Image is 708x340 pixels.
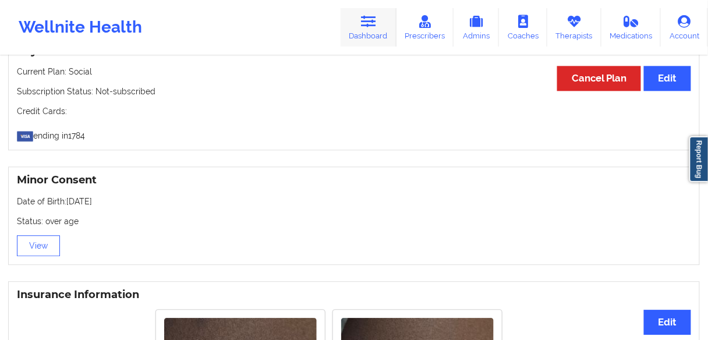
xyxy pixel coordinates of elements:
a: Prescribers [397,8,454,47]
button: Edit [644,310,691,335]
a: Therapists [547,8,601,47]
p: Current Plan: Social [17,66,691,77]
a: Admins [454,8,499,47]
p: ending in 1784 [17,125,691,141]
h3: Minor Consent [17,173,691,187]
button: Edit [644,66,691,91]
p: Date of Birth: [DATE] [17,196,691,207]
p: Subscription Status: Not-subscribed [17,86,691,97]
p: Status: over age [17,215,691,227]
a: Report Bug [689,136,708,182]
button: View [17,235,60,256]
h3: Insurance Information [17,288,691,302]
a: Coaches [499,8,547,47]
a: Medications [601,8,661,47]
a: Account [661,8,708,47]
p: Credit Cards: [17,105,691,117]
a: Dashboard [341,8,397,47]
button: Cancel Plan [557,66,641,91]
